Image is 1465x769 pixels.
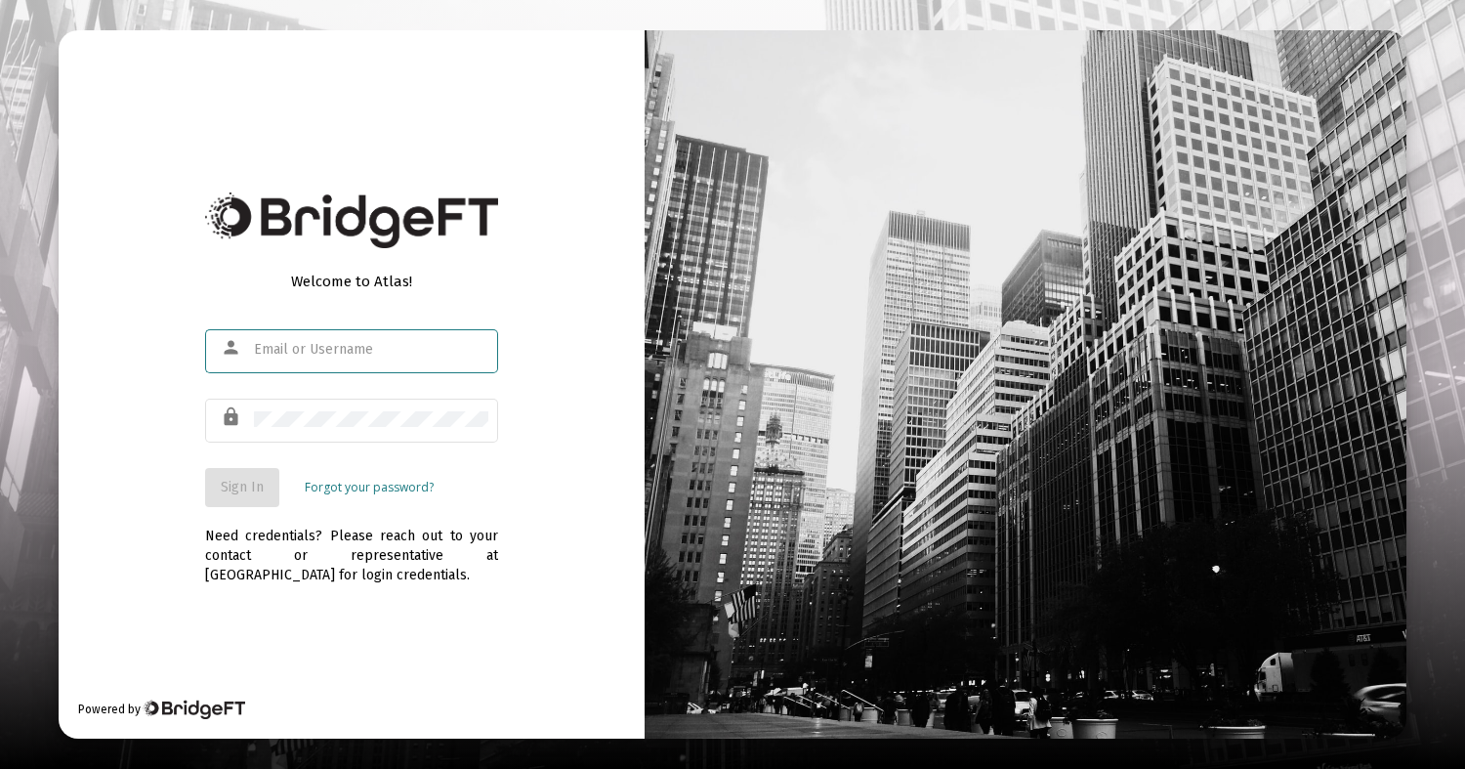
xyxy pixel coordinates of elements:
img: Bridge Financial Technology Logo [143,700,245,719]
mat-icon: lock [221,406,244,429]
input: Email or Username [254,342,488,358]
img: Bridge Financial Technology Logo [205,192,498,248]
span: Sign In [221,479,264,495]
mat-icon: person [221,336,244,360]
button: Sign In [205,468,279,507]
div: Powered by [78,700,245,719]
div: Need credentials? Please reach out to your contact or representative at [GEOGRAPHIC_DATA] for log... [205,507,498,585]
a: Forgot your password? [305,478,434,497]
div: Welcome to Atlas! [205,272,498,291]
